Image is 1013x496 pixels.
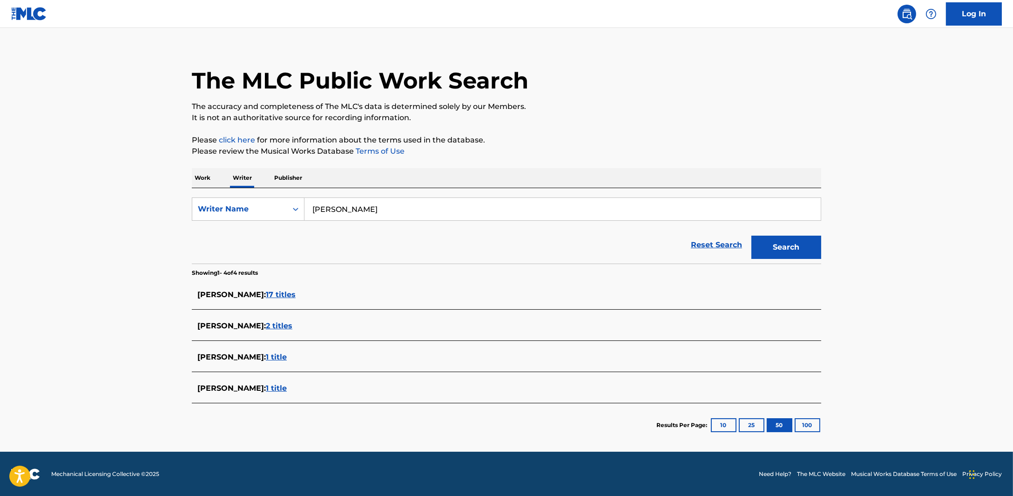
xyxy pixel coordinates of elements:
span: [PERSON_NAME] : [197,290,266,299]
p: Results Per Page: [656,421,709,429]
a: Need Help? [759,470,791,478]
span: 1 title [266,353,287,361]
span: [PERSON_NAME] : [197,353,266,361]
p: Please review the Musical Works Database [192,146,821,157]
p: It is not an authoritative source for recording information. [192,112,821,123]
p: Publisher [271,168,305,188]
a: click here [219,136,255,144]
iframe: Chat Widget [966,451,1013,496]
a: Reset Search [686,235,747,255]
span: [PERSON_NAME] : [197,321,266,330]
span: 2 titles [266,321,292,330]
button: 50 [767,418,792,432]
span: 17 titles [266,290,296,299]
span: Mechanical Licensing Collective © 2025 [51,470,159,478]
button: Search [751,236,821,259]
p: The accuracy and completeness of The MLC's data is determined solely by our Members. [192,101,821,112]
span: 1 title [266,384,287,393]
button: 10 [711,418,736,432]
img: MLC Logo [11,7,47,20]
a: Musical Works Database Terms of Use [851,470,957,478]
span: [PERSON_NAME] : [197,384,266,393]
img: help [925,8,937,20]
a: Terms of Use [354,147,405,156]
button: 25 [739,418,764,432]
div: Drag [969,461,975,489]
p: Writer [230,168,255,188]
form: Search Form [192,197,821,264]
div: Help [922,5,940,23]
p: Please for more information about the terms used in the database. [192,135,821,146]
a: The MLC Website [797,470,845,478]
p: Showing 1 - 4 of 4 results [192,269,258,277]
a: Log In [946,2,1002,26]
div: Writer Name [198,204,282,215]
p: Work [192,168,213,188]
img: search [901,8,912,20]
img: logo [11,469,40,480]
a: Privacy Policy [962,470,1002,478]
h1: The MLC Public Work Search [192,67,528,95]
a: Public Search [898,5,916,23]
button: 100 [795,418,820,432]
